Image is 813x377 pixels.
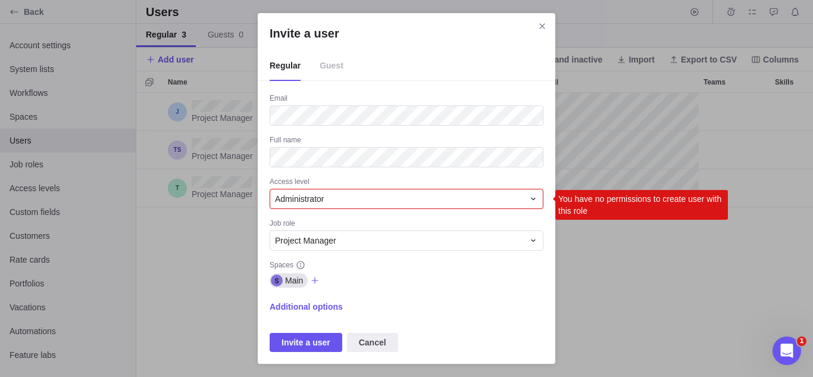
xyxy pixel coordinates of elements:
div: Job role [270,219,543,230]
div: Access level [270,177,543,189]
span: Additional options [270,298,343,315]
div: You have no permissions to create user with this role [555,190,728,220]
span: Close [534,18,551,35]
span: Regular [270,51,301,81]
span: Administrator [275,193,324,205]
span: 1 [797,337,806,346]
div: Invite a user [258,13,555,364]
div: Email [270,94,543,105]
div: Spaces [270,260,543,272]
span: Cancel [359,335,386,350]
span: Main [285,275,303,286]
span: Invite a user [270,333,342,352]
span: Guest [320,51,343,81]
span: Additional options [270,301,343,313]
span: Cancel [347,333,398,352]
div: Full name [270,135,543,147]
span: Invite a user [282,335,330,350]
iframe: Intercom live chat [773,337,801,365]
svg: info-description [296,260,305,270]
h2: Invite a user [270,25,543,42]
span: Project Manager [275,235,336,247]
